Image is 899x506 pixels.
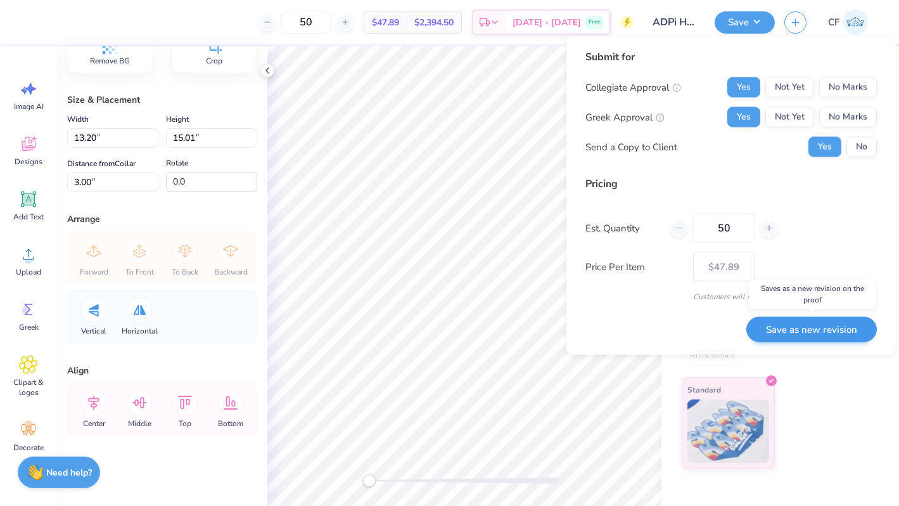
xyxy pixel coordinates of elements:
span: Top [179,418,191,429]
label: Width [67,112,89,127]
button: No [846,137,877,157]
span: Upload [16,267,41,277]
span: [DATE] - [DATE] [513,16,581,29]
span: Image AI [14,101,44,112]
span: Horizontal [122,326,158,336]
button: Yes [727,107,760,127]
button: Yes [727,77,760,98]
span: Standard [687,383,721,396]
span: CF [828,15,839,30]
div: Arrange [67,212,257,226]
span: Center [83,418,105,429]
div: Send a Copy to Client [585,139,677,154]
label: Price Per Item [585,259,684,274]
span: Bottom [218,418,243,429]
label: Est. Quantity [585,221,661,235]
div: Align [67,364,257,377]
input: – – [693,214,755,243]
div: Size & Placement [67,93,257,107]
span: Clipart & logos [8,377,49,398]
span: $2,394.50 [414,16,454,29]
button: No Marks [819,107,877,127]
img: Cameryn Freeman [843,10,868,35]
input: Untitled Design [643,10,705,35]
button: Save as new revision [746,316,877,342]
button: Not Yet [765,77,814,98]
span: Decorate [13,443,44,453]
span: Designs [15,157,42,167]
div: Greek Approval [585,110,665,124]
div: Accessibility label [363,474,376,487]
strong: Need help? [46,467,92,479]
button: No Marks [819,77,877,98]
span: Greek [19,322,39,332]
div: Customers will see this price on HQ. [585,291,877,302]
label: Distance from Collar [67,156,136,171]
div: Submit for [585,49,877,65]
img: Standard [687,399,769,463]
span: Remove BG [90,56,130,66]
div: Pricing [585,176,877,191]
div: Rhinestones [682,347,743,366]
span: Middle [128,418,151,429]
input: – – [281,11,331,34]
label: Rotate [166,155,188,171]
div: Collegiate Approval [585,80,681,94]
button: Save [715,11,775,34]
span: Add Text [13,212,44,222]
span: Vertical [81,326,106,336]
span: Crop [206,56,222,66]
span: Free [589,18,601,27]
a: CF [822,10,874,35]
label: Height [166,112,189,127]
span: $47.89 [372,16,399,29]
button: Not Yet [765,107,814,127]
button: Yes [808,137,841,157]
div: Saves as a new revision on the proof [749,280,876,309]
